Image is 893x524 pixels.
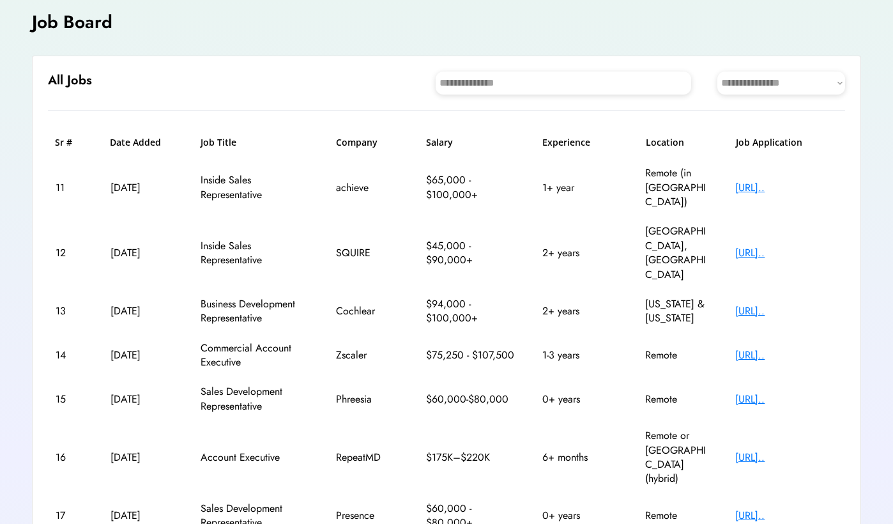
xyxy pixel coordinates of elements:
div: Phreesia [336,392,400,406]
div: [DATE] [111,304,174,318]
div: Remote or [GEOGRAPHIC_DATA] (hybrid) [645,429,709,486]
div: [DATE] [111,392,174,406]
div: achieve [336,181,400,195]
div: Inside Sales Representative [201,173,309,202]
div: [URL].. [735,392,837,406]
h6: Sr # [55,136,84,149]
div: 14 [56,348,84,362]
h4: Job Board [32,10,112,35]
div: [URL].. [735,246,837,260]
h6: Experience [542,136,619,149]
div: Inside Sales Representative [201,239,309,268]
div: $175K–$220K [426,451,515,465]
div: RepeatMD [336,451,400,465]
div: [URL].. [735,509,837,523]
div: $75,250 - $107,500 [426,348,515,362]
div: [DATE] [111,348,174,362]
h6: Job Title [201,136,236,149]
div: Account Executive [201,451,309,465]
div: 17 [56,509,84,523]
div: [DATE] [111,509,174,523]
h6: Date Added [110,136,174,149]
div: $94,000 - $100,000+ [426,297,515,326]
div: SQUIRE [336,246,400,260]
div: [URL].. [735,304,837,318]
div: 2+ years [542,246,619,260]
div: 13 [56,304,84,318]
div: 0+ years [542,509,619,523]
div: Sales Development Representative [201,385,309,413]
div: 1-3 years [542,348,619,362]
div: 1+ year [542,181,619,195]
div: [GEOGRAPHIC_DATA], [GEOGRAPHIC_DATA] [645,224,709,282]
h6: Company [336,136,400,149]
div: [US_STATE] & [US_STATE] [645,297,709,326]
div: Zscaler [336,348,400,362]
div: Remote [645,348,709,362]
h6: Location [646,136,710,149]
div: [URL].. [735,451,837,465]
div: Remote [645,392,709,406]
div: 0+ years [542,392,619,406]
div: 15 [56,392,84,406]
div: Business Development Representative [201,297,309,326]
div: 16 [56,451,84,465]
div: $45,000 - $90,000+ [426,239,515,268]
div: [DATE] [111,451,174,465]
div: Presence [336,509,400,523]
h6: Job Application [736,136,838,149]
div: 6+ months [542,451,619,465]
div: Cochlear [336,304,400,318]
div: $60,000-$80,000 [426,392,515,406]
div: [URL].. [735,181,837,195]
div: Commercial Account Executive [201,341,309,370]
div: [DATE] [111,246,174,260]
div: [URL].. [735,348,837,362]
div: $65,000 - $100,000+ [426,173,515,202]
h6: All Jobs [48,72,92,89]
div: Remote (in [GEOGRAPHIC_DATA]) [645,166,709,209]
div: [DATE] [111,181,174,195]
h6: Salary [426,136,515,149]
div: 11 [56,181,84,195]
div: 2+ years [542,304,619,318]
div: Remote [645,509,709,523]
div: 12 [56,246,84,260]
